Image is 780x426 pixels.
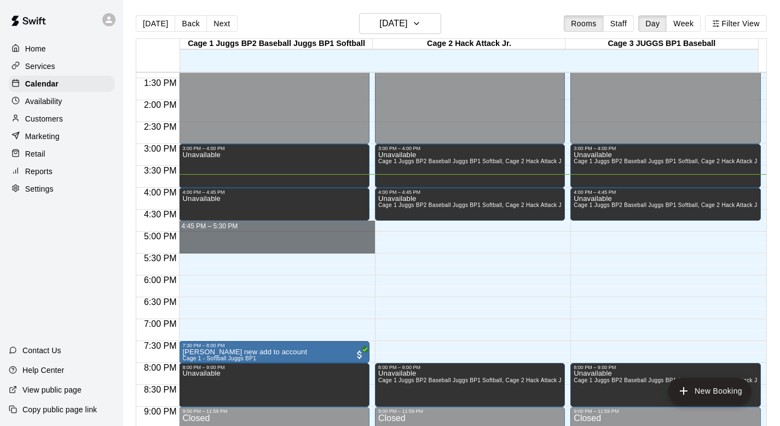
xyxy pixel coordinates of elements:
[574,189,757,195] div: 4:00 PM – 4:45 PM
[9,76,114,92] a: Calendar
[25,96,62,107] p: Availability
[181,222,238,230] span: 4:45 PM – 5:30 PM
[22,345,61,356] p: Contact Us
[141,254,180,263] span: 5:30 PM
[603,15,634,32] button: Staff
[565,39,758,49] div: Cage 3 JUGGS BP1 Baseball
[705,15,766,32] button: Filter View
[22,384,82,395] p: View public page
[180,39,373,49] div: Cage 1 Juggs BP2 Baseball Juggs BP1 Softball
[141,319,180,329] span: 7:00 PM
[141,232,180,241] span: 5:00 PM
[9,58,114,74] a: Services
[25,61,55,72] p: Services
[141,188,180,197] span: 4:00 PM
[25,148,45,159] p: Retail
[25,166,53,177] p: Reports
[22,404,97,415] p: Copy public page link
[378,202,645,208] span: Cage 1 Juggs BP2 Baseball Juggs BP1 Softball, Cage 2 Hack Attack Jr., Cage 3 JUGGS BP1 Baseball
[375,363,565,407] div: 8:00 PM – 9:00 PM: Unavailable
[206,15,237,32] button: Next
[378,365,562,370] div: 8:00 PM – 9:00 PM
[668,378,751,404] button: add
[570,144,760,188] div: 3:00 PM – 4:00 PM: Unavailable
[574,365,757,370] div: 8:00 PM – 9:00 PM
[564,15,603,32] button: Rooms
[9,163,114,180] a: Reports
[141,166,180,175] span: 3:30 PM
[175,15,207,32] button: Back
[373,39,565,49] div: Cage 2 Hack Attack Jr.
[9,41,114,57] a: Home
[375,144,565,188] div: 3:00 PM – 4:00 PM: Unavailable
[141,297,180,307] span: 6:30 PM
[638,15,667,32] button: Day
[141,275,180,285] span: 6:00 PM
[25,113,63,124] p: Customers
[574,146,757,151] div: 3:00 PM – 4:00 PM
[25,43,46,54] p: Home
[378,377,645,383] span: Cage 1 Juggs BP2 Baseball Juggs BP1 Softball, Cage 2 Hack Attack Jr., Cage 3 JUGGS BP1 Baseball
[378,189,562,195] div: 4:00 PM – 4:45 PM
[570,188,760,221] div: 4:00 PM – 4:45 PM: Unavailable
[141,144,180,153] span: 3:00 PM
[22,365,64,376] p: Help Center
[378,158,645,164] span: Cage 1 Juggs BP2 Baseball Juggs BP1 Softball, Cage 2 Hack Attack Jr., Cage 3 JUGGS BP1 Baseball
[574,408,757,414] div: 9:00 PM – 11:59 PM
[9,128,114,145] a: Marketing
[141,385,180,394] span: 8:30 PM
[9,93,114,110] a: Availability
[25,183,54,194] p: Settings
[9,111,114,127] a: Customers
[25,131,60,142] p: Marketing
[379,16,407,31] h6: [DATE]
[375,188,565,221] div: 4:00 PM – 4:45 PM: Unavailable
[9,146,114,162] a: Retail
[141,341,180,350] span: 7:30 PM
[378,146,562,151] div: 3:00 PM – 4:00 PM
[136,15,175,32] button: [DATE]
[570,363,760,407] div: 8:00 PM – 9:00 PM: Unavailable
[141,100,180,110] span: 2:00 PM
[9,181,114,197] a: Settings
[141,407,180,416] span: 9:00 PM
[141,122,180,131] span: 2:30 PM
[141,363,180,372] span: 8:00 PM
[666,15,701,32] button: Week
[141,210,180,219] span: 4:30 PM
[141,78,180,88] span: 1:30 PM
[25,78,59,89] p: Calendar
[378,408,562,414] div: 9:00 PM – 11:59 PM
[359,13,441,34] button: [DATE]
